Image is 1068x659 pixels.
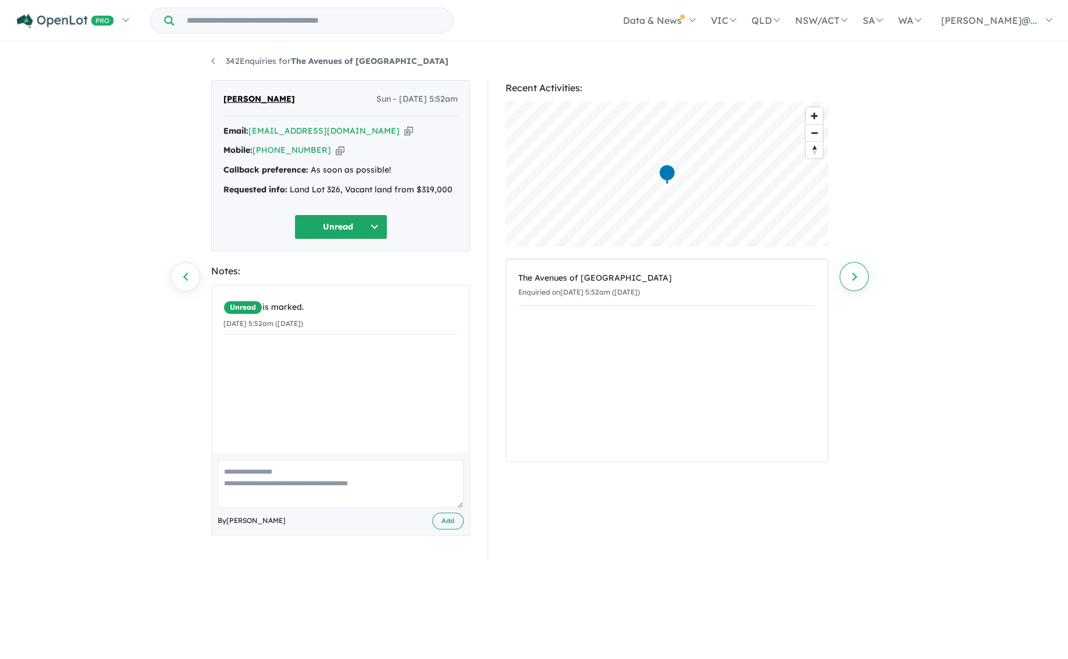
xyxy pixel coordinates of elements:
[223,164,308,175] strong: Callback preference:
[806,125,823,141] span: Zoom out
[432,513,464,529] button: Add
[211,263,470,279] div: Notes:
[404,125,413,137] button: Copy
[806,142,823,158] span: Reset bearing to north
[505,80,828,96] div: Recent Activities:
[223,183,458,197] div: Land Lot 326, Vacant land from $319,000
[218,515,286,527] span: By [PERSON_NAME]
[223,145,252,155] strong: Mobile:
[211,56,448,66] a: 342Enquiries forThe Avenues of [GEOGRAPHIC_DATA]
[223,126,248,136] strong: Email:
[223,184,287,195] strong: Requested info:
[223,163,458,177] div: As soon as possible!
[291,56,448,66] strong: The Avenues of [GEOGRAPHIC_DATA]
[518,266,816,306] a: The Avenues of [GEOGRAPHIC_DATA]Enquiried on[DATE] 5:52am ([DATE])
[223,319,303,328] small: [DATE] 5:52am ([DATE])
[17,14,114,28] img: Openlot PRO Logo White
[223,300,458,314] div: is marked.
[505,102,828,247] canvas: Map
[211,55,857,69] nav: breadcrumb
[294,214,387,239] button: Unread
[376,92,458,106] span: Sun - [DATE] 5:52am
[223,92,295,106] span: [PERSON_NAME]
[223,300,262,314] span: Unread
[252,145,331,155] a: [PHONE_NUMBER]
[518,271,816,285] div: The Avenues of [GEOGRAPHIC_DATA]
[336,144,344,156] button: Copy
[176,8,450,33] input: Try estate name, suburb, builder or developer
[806,141,823,158] button: Reset bearing to north
[518,288,640,296] small: Enquiried on [DATE] 5:52am ([DATE])
[658,164,676,185] div: Map marker
[248,126,400,136] a: [EMAIL_ADDRESS][DOMAIN_NAME]
[806,108,823,124] button: Zoom in
[941,15,1037,26] span: [PERSON_NAME]@...
[806,124,823,141] button: Zoom out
